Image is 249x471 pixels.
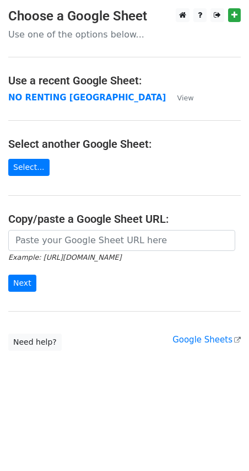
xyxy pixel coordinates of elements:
h4: Select another Google Sheet: [8,137,241,151]
input: Paste your Google Sheet URL here [8,230,235,251]
a: Select... [8,159,50,176]
h4: Copy/paste a Google Sheet URL: [8,212,241,226]
small: Example: [URL][DOMAIN_NAME] [8,253,121,261]
a: NO RENTING [GEOGRAPHIC_DATA] [8,93,166,103]
input: Next [8,275,36,292]
p: Use one of the options below... [8,29,241,40]
h4: Use a recent Google Sheet: [8,74,241,87]
h3: Choose a Google Sheet [8,8,241,24]
a: Google Sheets [172,335,241,345]
a: Need help? [8,334,62,351]
a: View [166,93,193,103]
small: View [177,94,193,102]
